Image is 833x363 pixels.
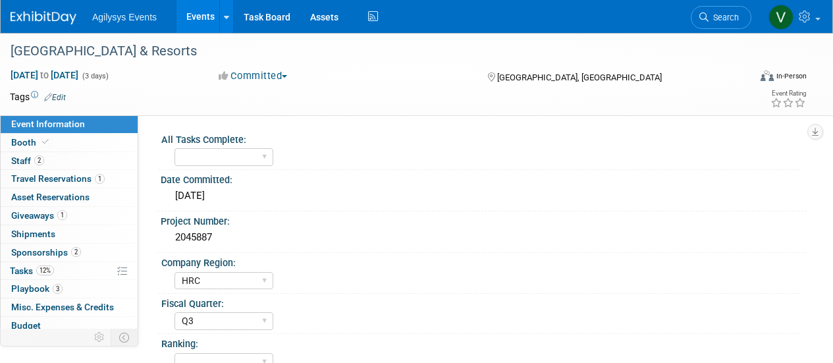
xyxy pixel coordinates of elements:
div: [GEOGRAPHIC_DATA] & Resorts [6,40,739,63]
a: Booth [1,134,138,152]
a: Edit [44,93,66,102]
span: Search [709,13,739,22]
a: Search [691,6,751,29]
div: Event Format [690,69,807,88]
div: Project Number: [161,211,807,228]
span: 12% [36,265,54,275]
div: Ranking: [161,334,801,350]
span: Tasks [10,265,54,276]
span: Misc. Expenses & Credits [11,302,114,312]
td: Personalize Event Tab Strip [88,329,111,346]
span: [GEOGRAPHIC_DATA], [GEOGRAPHIC_DATA] [497,72,662,82]
td: Toggle Event Tabs [111,329,138,346]
img: Format-Inperson.png [761,70,774,81]
img: Vaitiare Munoz [768,5,793,30]
a: Event Information [1,115,138,133]
span: Shipments [11,229,55,239]
span: [DATE] [DATE] [10,69,79,81]
div: All Tasks Complete: [161,130,801,146]
span: Event Information [11,119,85,129]
i: Booth reservation complete [42,138,49,146]
td: Tags [10,90,66,103]
a: Travel Reservations1 [1,170,138,188]
div: 2045887 [171,227,797,248]
a: Shipments [1,225,138,243]
div: Company Region: [161,253,801,269]
span: 2 [34,155,44,165]
span: Asset Reservations [11,192,90,202]
div: Date Committed: [161,170,807,186]
a: Giveaways1 [1,207,138,225]
div: [DATE] [171,186,797,206]
span: 1 [57,210,67,220]
span: Budget [11,320,41,331]
a: Asset Reservations [1,188,138,206]
img: ExhibitDay [11,11,76,24]
button: Committed [214,69,292,83]
a: Playbook3 [1,280,138,298]
div: Fiscal Quarter: [161,294,801,310]
a: Budget [1,317,138,335]
a: Sponsorships2 [1,244,138,262]
span: (3 days) [81,72,109,80]
span: 1 [95,174,105,184]
span: Sponsorships [11,247,81,258]
span: Playbook [11,283,63,294]
a: Misc. Expenses & Credits [1,298,138,316]
div: In-Person [776,71,807,81]
a: Staff2 [1,152,138,170]
span: Agilysys Events [92,12,157,22]
span: Giveaways [11,210,67,221]
span: Travel Reservations [11,173,105,184]
span: 3 [53,284,63,294]
span: Booth [11,137,51,148]
span: 2 [71,247,81,257]
div: Event Rating [770,90,806,97]
span: Staff [11,155,44,166]
span: to [38,70,51,80]
a: Tasks12% [1,262,138,280]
